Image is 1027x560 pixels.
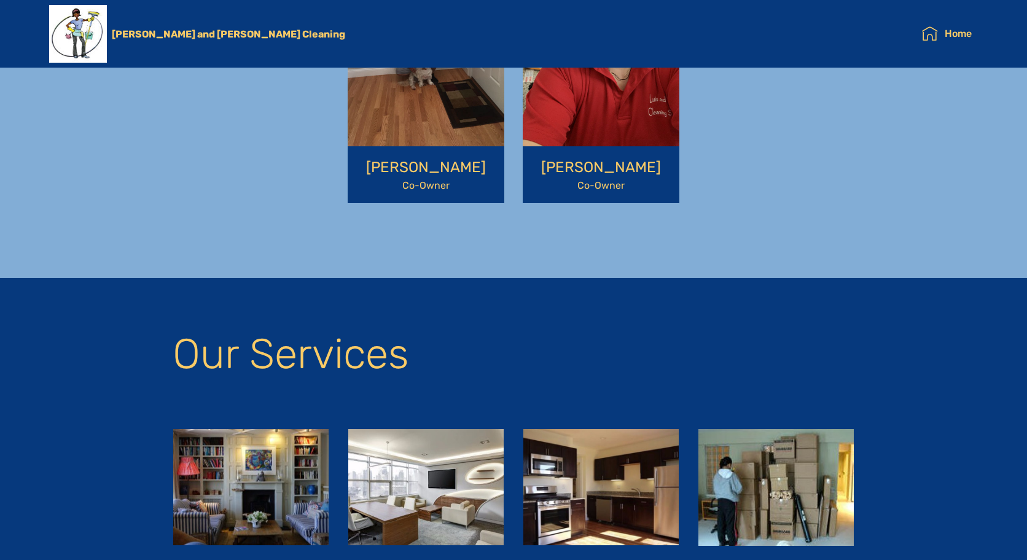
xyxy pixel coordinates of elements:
[173,333,854,385] h2: Our Services
[528,156,674,178] p: [PERSON_NAME]
[49,5,107,63] img: Mobirise
[348,429,504,546] img: Mobirise
[922,22,971,45] a: Home
[353,156,499,178] p: [PERSON_NAME]
[528,178,674,193] p: Co-Owner
[112,28,365,40] a: [PERSON_NAME] and [PERSON_NAME] Cleaning
[523,429,679,546] img: Mobirise
[173,429,329,546] img: Mobirise
[353,178,499,193] p: Co-Owner
[698,429,854,546] img: Mobirise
